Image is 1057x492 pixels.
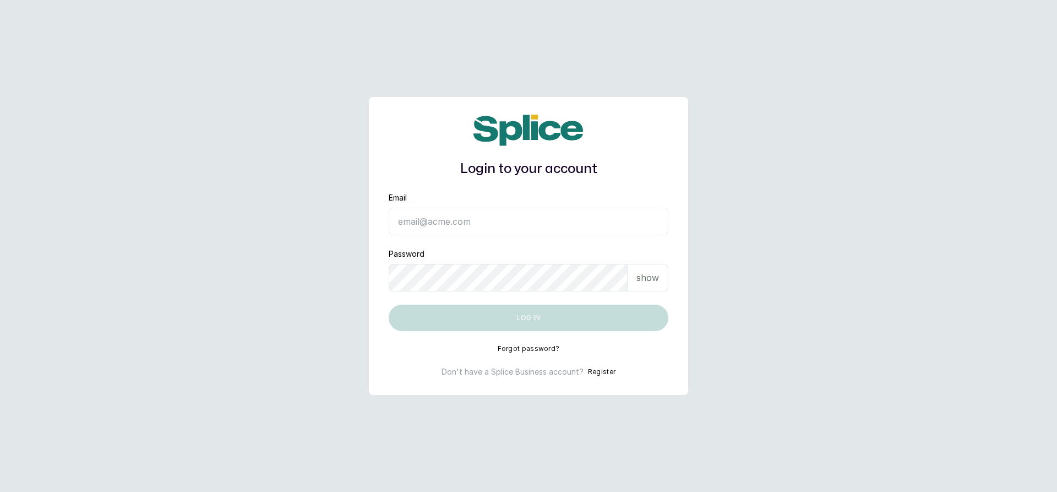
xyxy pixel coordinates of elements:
[588,366,615,377] button: Register
[389,159,668,179] h1: Login to your account
[389,192,407,203] label: Email
[389,208,668,235] input: email@acme.com
[636,271,659,284] p: show
[498,344,560,353] button: Forgot password?
[389,248,424,259] label: Password
[389,305,668,331] button: Log in
[442,366,584,377] p: Don't have a Splice Business account?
